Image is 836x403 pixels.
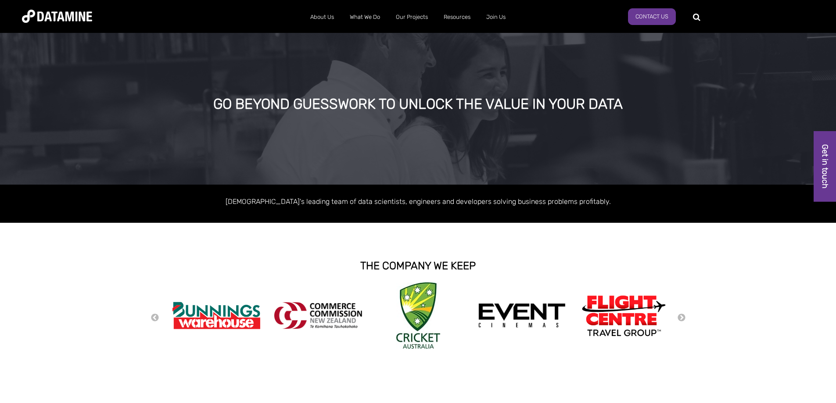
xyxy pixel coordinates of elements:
[274,302,362,329] img: commercecommission
[168,196,668,207] p: [DEMOGRAPHIC_DATA]'s leading team of data scientists, engineers and developers solving business p...
[388,6,436,29] a: Our Projects
[360,260,476,272] strong: THE COMPANY WE KEEP
[396,282,440,349] img: Cricket Australia
[628,8,676,25] a: Contact Us
[151,313,159,323] button: Previous
[478,303,566,328] img: event cinemas
[302,6,342,29] a: About Us
[342,6,388,29] a: What We Do
[677,313,686,323] button: Next
[436,6,478,29] a: Resources
[478,6,513,29] a: Join Us
[95,96,741,112] div: GO BEYOND GUESSWORK TO UNLOCK THE VALUE IN YOUR DATA
[172,299,260,332] img: Bunnings Warehouse
[22,10,92,23] img: Datamine
[580,293,667,338] img: Flight Centre
[814,131,836,202] a: Get in touch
